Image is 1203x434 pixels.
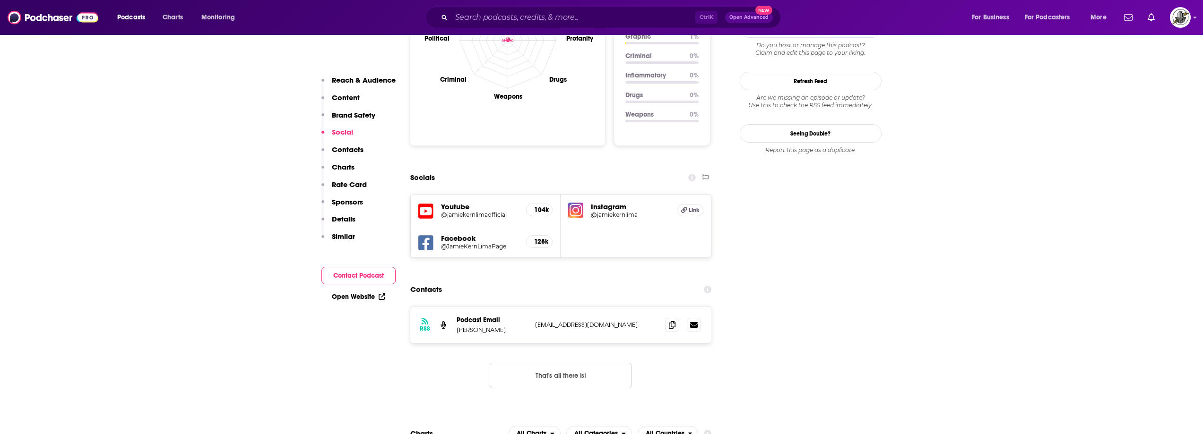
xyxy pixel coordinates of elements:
[410,281,442,298] h2: Contacts
[493,93,522,101] text: Weapons
[410,169,435,187] h2: Socials
[332,76,396,85] p: Reach & Audience
[1170,7,1191,28] button: Show profile menu
[625,91,682,99] p: Drugs
[8,9,98,26] img: Podchaser - Follow, Share and Rate Podcasts
[1090,11,1107,24] span: More
[321,128,353,145] button: Social
[690,111,699,119] p: 0 %
[332,111,375,119] p: Brand Safety
[1084,10,1118,25] button: open menu
[321,267,396,284] button: Contact Podcast
[332,180,367,189] p: Rate Card
[457,316,528,324] p: Podcast Email
[689,206,700,214] span: Link
[201,11,235,24] span: Monitoring
[740,72,882,90] button: Refresh Feed
[568,203,583,218] img: iconImage
[111,10,157,25] button: open menu
[591,202,669,211] h5: Instagram
[534,238,545,246] h5: 128k
[156,10,189,25] a: Charts
[740,94,882,109] div: Are we missing an episode or update? Use this to check the RSS feed immediately.
[321,232,355,249] button: Similar
[332,93,360,102] p: Content
[695,11,718,24] span: Ctrl K
[740,146,882,154] div: Report this page as a duplicate.
[740,124,882,143] a: Seeing Double?
[1170,7,1191,28] span: Logged in as PodProMaxBooking
[1025,11,1070,24] span: For Podcasters
[534,206,545,214] h5: 104k
[457,326,528,334] p: [PERSON_NAME]
[508,37,510,41] tspan: 0
[729,15,769,20] span: Open Advanced
[625,71,682,79] p: Inflammatory
[332,293,385,301] a: Open Website
[321,145,363,162] button: Contacts
[1120,9,1136,26] a: Show notifications dropdown
[441,211,519,218] a: @jamiekernlimaofficial
[440,76,466,84] text: Criminal
[117,11,145,24] span: Podcasts
[332,232,355,241] p: Similar
[321,76,396,93] button: Reach & Audience
[321,197,363,215] button: Sponsors
[451,10,695,25] input: Search podcasts, credits, & more...
[321,214,355,232] button: Details
[163,11,183,24] span: Charts
[332,145,363,154] p: Contacts
[690,91,699,99] p: 0 %
[332,197,363,206] p: Sponsors
[535,321,658,329] p: [EMAIL_ADDRESS][DOMAIN_NAME]
[441,234,519,243] h5: Facebook
[332,214,355,223] p: Details
[490,363,632,388] button: Nothing here.
[321,93,360,111] button: Content
[424,34,449,42] text: Political
[677,204,703,216] a: Link
[591,211,669,218] a: @jamiekernlima
[1144,9,1159,26] a: Show notifications dropdown
[625,111,682,119] p: Weapons
[755,6,772,15] span: New
[420,325,430,332] h3: RSS
[725,12,773,23] button: Open AdvancedNew
[332,128,353,136] p: Social
[321,111,375,128] button: Brand Safety
[549,76,567,84] text: Drugs
[625,33,682,41] p: Graphic
[625,52,682,60] p: Criminal
[965,10,1021,25] button: open menu
[441,202,519,211] h5: Youtube
[566,34,594,42] text: Profanity
[332,162,355,171] p: Charts
[321,162,355,180] button: Charts
[1019,10,1084,25] button: open menu
[740,42,882,57] div: Claim and edit this page to your liking.
[690,33,699,41] p: 1 %
[740,42,882,49] span: Do you host or manage this podcast?
[441,243,519,250] a: @JamieKernLimaPage
[195,10,247,25] button: open menu
[434,7,790,28] div: Search podcasts, credits, & more...
[1170,7,1191,28] img: User Profile
[690,52,699,60] p: 0 %
[321,180,367,197] button: Rate Card
[972,11,1009,24] span: For Business
[690,71,699,79] p: 0 %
